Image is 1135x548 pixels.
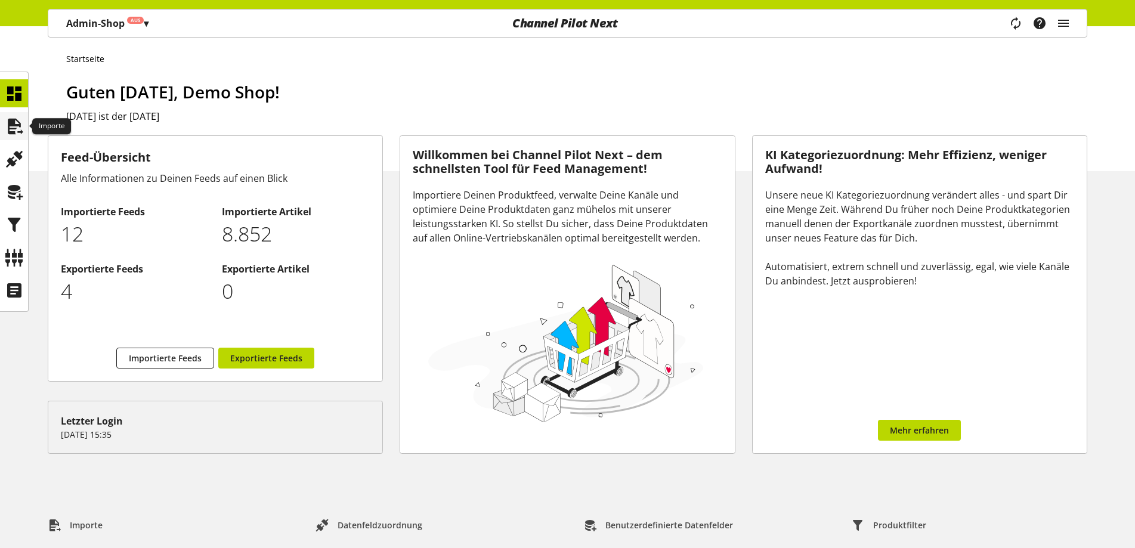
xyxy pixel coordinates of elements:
[61,262,209,276] h2: Exportierte Feeds
[61,428,370,441] p: [DATE] 15:35
[116,348,214,369] a: Importierte Feeds
[222,219,370,249] p: 8852
[61,414,370,428] div: Letzter Login
[66,109,1087,123] h2: [DATE] ist der [DATE]
[222,262,370,276] h2: Exportierte Artikel
[878,420,961,441] a: Mehr erfahren
[873,519,926,531] span: Produktfilter
[605,519,733,531] span: Benutzerdefinierte Datenfelder
[129,352,202,364] span: Importierte Feeds
[338,519,422,531] span: Datenfeldzuordnung
[70,519,103,531] span: Importe
[230,352,302,364] span: Exportierte Feeds
[32,118,71,135] div: Importe
[765,148,1074,175] h3: KI Kategoriezuordnung: Mehr Effizienz, weniger Aufwand!
[765,188,1074,288] div: Unsere neue KI Kategoriezuordnung verändert alles - und spart Dir eine Menge Zeit. Während Du frü...
[413,188,722,245] div: Importiere Deinen Produktfeed, verwalte Deine Kanäle und optimiere Deine Produktdaten ganz mühelo...
[66,81,280,103] span: Guten [DATE], Demo Shop!
[306,515,432,536] a: Datenfeldzuordnung
[38,515,112,536] a: Importe
[222,276,370,306] p: 0
[48,9,1087,38] nav: main navigation
[842,515,936,536] a: Produktfilter
[425,260,707,426] img: 78e1b9dcff1e8392d83655fcfc870417.svg
[144,17,149,30] span: ▾
[218,348,314,369] a: Exportierte Feeds
[61,171,370,185] div: Alle Informationen zu Deinen Feeds auf einen Blick
[222,205,370,219] h2: Importierte Artikel
[61,219,209,249] p: 12
[61,205,209,219] h2: Importierte Feeds
[66,16,149,30] p: Admin-Shop
[413,148,722,175] h3: Willkommen bei Channel Pilot Next – dem schnellsten Tool für Feed Management!
[131,17,140,24] span: Aus
[61,148,370,166] h3: Feed-Übersicht
[574,515,743,536] a: Benutzerdefinierte Datenfelder
[61,276,209,306] p: 4
[890,424,949,436] span: Mehr erfahren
